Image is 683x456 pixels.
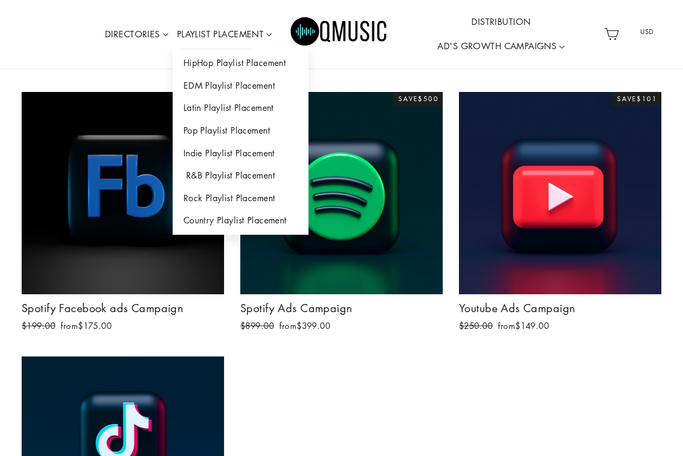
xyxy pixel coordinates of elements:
a: Indie Playlist Placement [173,142,308,165]
span: $399.00 [297,320,330,331]
span: from [279,320,330,331]
a: Rock Playlist Placement [173,187,308,210]
span: $899.00 [240,320,274,331]
div: Spotify Facebook ads Campaign [22,300,224,316]
span: $199.00 [22,320,55,331]
span: $149.00 [515,320,549,331]
div: Youtube Ads Campaign [459,300,661,316]
a: DISTRIBUTION [467,10,535,35]
a: HipHop Playlist Placement [173,52,308,75]
img: Q Music Promotions [291,10,388,58]
div: Primary [79,3,600,66]
a: Latin Playlist Placement [173,97,308,120]
a: Pop Playlist Placement [173,120,308,142]
div: Save [393,92,443,106]
a: R&B Playlist Placement [173,164,308,187]
a: DIRECTORIES [101,22,173,47]
span: USD [627,24,668,40]
a: Country Playlist Placement [173,209,308,232]
span: from [61,320,111,331]
a: AD'S GROWTH CAMPAIGNS [433,34,569,59]
div: Spotify Ads Campaign [240,300,443,316]
div: Save [612,92,661,106]
span: $175.00 [78,320,111,331]
span: from [498,320,549,331]
a: Youtube Ads Campaign $250.00 from$149.00 [459,92,661,335]
a: Spotify Facebook ads Campaign $199.00 from$175.00 [22,92,224,335]
a: PLAYLIST PLACEMENT [173,22,277,47]
span: $250.00 [459,320,492,331]
a: EDM Playlist Placement [173,75,308,97]
a: Spotify Ads Campaign $899.00 from$399.00 [240,92,443,335]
